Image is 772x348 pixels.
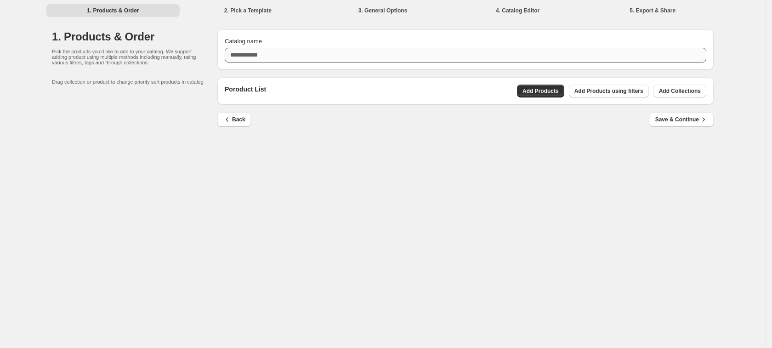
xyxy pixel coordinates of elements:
[225,85,266,97] p: Poroduct List
[574,87,643,95] span: Add Products using filters
[569,85,649,97] button: Add Products using filters
[655,115,708,124] span: Save & Continue
[52,29,217,44] h1: 1. Products & Order
[223,115,245,124] span: Back
[659,87,701,95] span: Add Collections
[52,49,199,65] p: Pick the products you'd like to add to your catalog. We support adding product using multiple met...
[650,112,714,127] button: Save & Continue
[225,38,262,45] span: Catalog name
[52,79,217,85] p: Drag collection or product to change priority sort products in catalog
[517,85,564,97] button: Add Products
[653,85,706,97] button: Add Collections
[217,112,251,127] button: Back
[522,87,559,95] span: Add Products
